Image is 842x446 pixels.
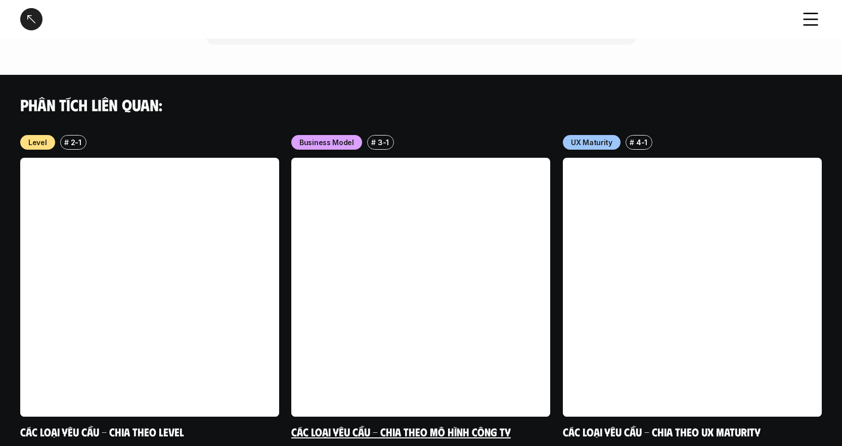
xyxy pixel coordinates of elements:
[291,425,511,438] a: Các loại yêu cầu - Chia theo mô hình công ty
[378,137,389,148] p: 3-1
[371,139,376,146] h6: #
[299,137,354,148] p: Business Model
[71,137,81,148] p: 2-1
[563,425,761,438] a: Các loại yêu cầu - Chia theo UX Maturity
[571,137,612,148] p: UX Maturity
[64,139,69,146] h6: #
[629,139,634,146] h6: #
[20,95,822,114] h4: Phân tích liên quan:
[636,137,647,148] p: 4-1
[20,425,184,438] a: Các loại yêu cầu - Chia theo level
[28,137,47,148] p: Level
